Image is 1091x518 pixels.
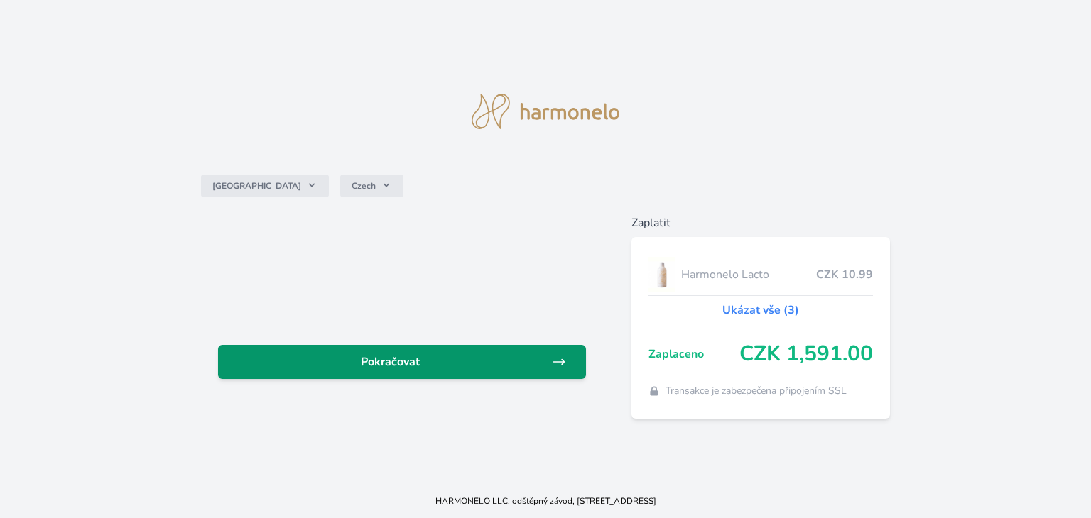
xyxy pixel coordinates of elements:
img: logo.svg [472,94,619,129]
a: Pokračovat [218,345,586,379]
span: Pokračovat [229,353,552,370]
span: Czech [352,180,376,192]
span: CZK 1,591.00 [739,341,873,367]
span: Zaplaceno [648,346,739,363]
span: [GEOGRAPHIC_DATA] [212,180,301,192]
h6: Zaplatit [631,214,890,231]
span: CZK 10.99 [816,266,873,283]
img: CLEAN_LACTO_se_stinem_x-hi-lo.jpg [648,257,675,292]
span: Harmonelo Lacto [681,266,816,283]
button: [GEOGRAPHIC_DATA] [201,175,329,197]
span: Transakce je zabezpečena připojením SSL [666,384,847,398]
a: Ukázat vše (3) [722,302,799,319]
button: Czech [340,175,403,197]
